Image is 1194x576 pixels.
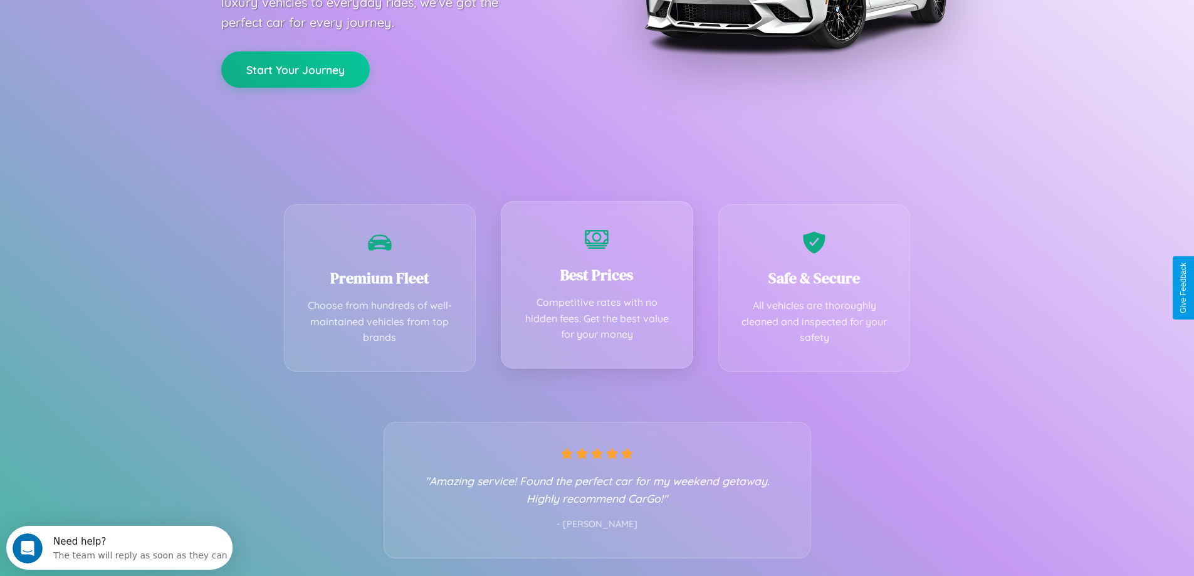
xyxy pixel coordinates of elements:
[520,295,674,343] p: Competitive rates with no hidden fees. Get the best value for your money
[1179,263,1188,313] div: Give Feedback
[303,298,457,346] p: Choose from hundreds of well-maintained vehicles from top brands
[47,21,221,34] div: The team will reply as soon as they can
[738,298,891,346] p: All vehicles are thoroughly cleaned and inspected for your safety
[5,5,233,39] div: Open Intercom Messenger
[409,516,785,533] p: - [PERSON_NAME]
[13,533,43,563] iframe: Intercom live chat
[221,51,370,88] button: Start Your Journey
[303,268,457,288] h3: Premium Fleet
[409,472,785,507] p: "Amazing service! Found the perfect car for my weekend getaway. Highly recommend CarGo!"
[47,11,221,21] div: Need help?
[520,264,674,285] h3: Best Prices
[738,268,891,288] h3: Safe & Secure
[6,526,233,570] iframe: Intercom live chat discovery launcher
